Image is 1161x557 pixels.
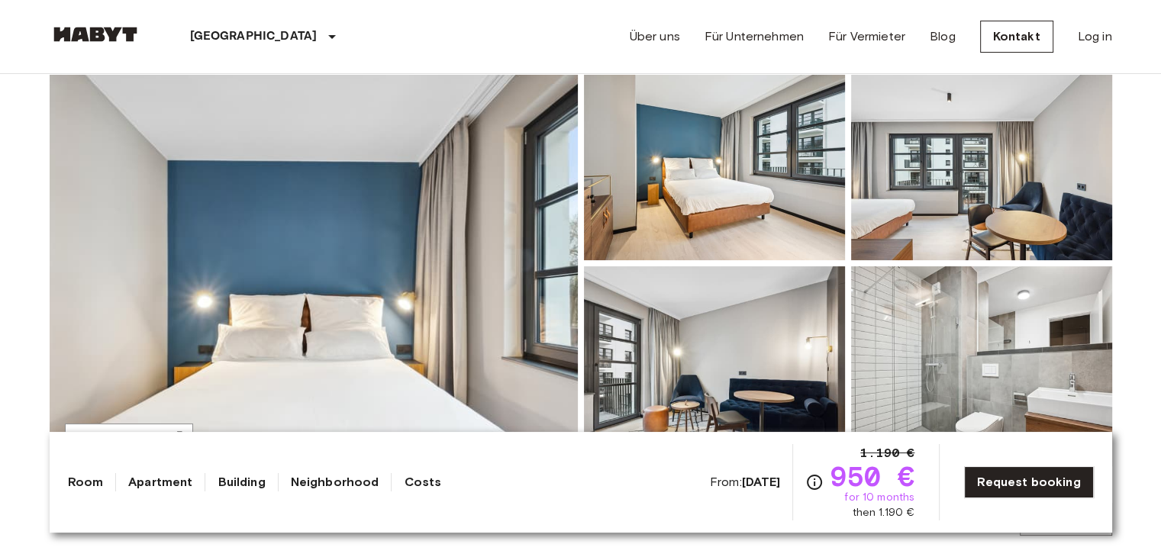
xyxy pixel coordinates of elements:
a: Blog [930,27,956,46]
a: Kontakt [980,21,1053,53]
svg: Check cost overview for full price breakdown. Please note that discounts apply to new joiners onl... [805,473,824,491]
span: for 10 months [844,490,914,505]
img: Picture of unit DE-01-483-208-01 [851,60,1112,260]
a: Neighborhood [291,473,379,491]
a: Über uns [630,27,680,46]
img: Marketing picture of unit DE-01-483-208-01 [50,60,578,466]
a: Apartment [128,473,192,491]
img: Habyt [50,27,141,42]
a: Building [218,473,265,491]
a: Für Unternehmen [705,27,804,46]
span: 950 € [830,462,914,490]
span: From: [710,474,781,491]
a: Costs [404,473,441,491]
button: Show all photos [65,423,193,452]
img: Picture of unit DE-01-483-208-01 [851,266,1112,466]
span: then 1.190 € [852,505,914,520]
a: Für Vermieter [828,27,905,46]
img: Picture of unit DE-01-483-208-01 [584,266,845,466]
a: Log in [1078,27,1112,46]
span: 1.190 € [860,444,914,462]
b: [DATE] [742,475,781,489]
img: Picture of unit DE-01-483-208-01 [584,60,845,260]
p: [GEOGRAPHIC_DATA] [190,27,318,46]
a: Request booking [964,466,1093,498]
a: Room [68,473,104,491]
